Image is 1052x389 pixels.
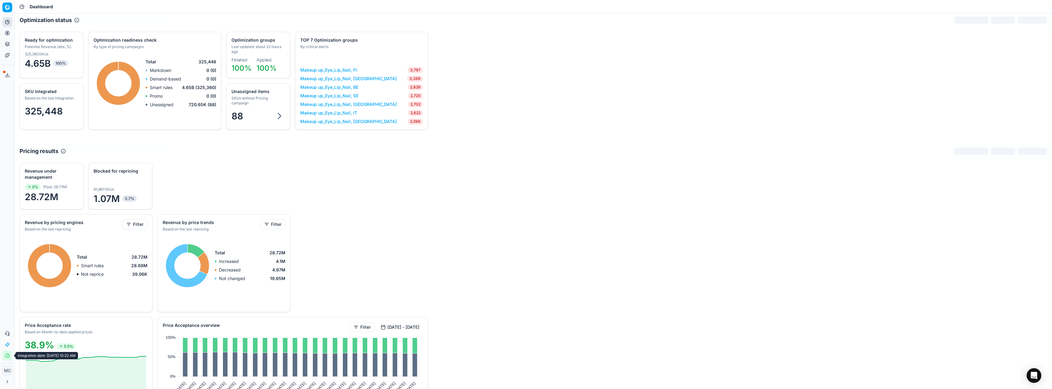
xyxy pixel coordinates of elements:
[260,219,285,229] button: Filter
[3,366,12,375] span: MC
[30,4,53,10] span: Dashboard
[407,76,423,82] span: 3,369
[408,110,423,116] span: 2,622
[2,366,12,376] button: MC
[300,67,357,73] a: Makeup up_Eye_Lip_Nail, FI
[94,168,146,174] div: Blocked for repricing
[94,44,215,49] div: By type of pricing campaigns
[25,44,77,49] div: Potential Revenue (abs.,%)
[20,16,72,24] h2: Optimization status
[25,339,54,350] span: 38.9%
[25,88,77,95] div: SKU integrated
[168,354,176,359] text: 50%
[15,352,78,359] div: Integration date: [DATE] 10:22 AM
[219,267,241,273] p: Decreased
[20,147,58,155] h2: Pricing results
[276,258,285,264] span: 4.1M
[25,330,146,335] div: Based on Month-to-date applied prices
[408,118,423,125] span: 2,596
[232,37,284,43] div: Optimization groups
[408,101,423,107] span: 2,702
[25,58,78,69] span: 4.65B
[182,84,216,91] span: 4.65B (325,360)
[206,93,216,99] span: 0 (0)
[94,193,147,204] span: 1.07M
[146,59,156,65] span: Total
[257,58,277,62] dt: Applied
[150,102,173,108] p: Unassigned
[232,58,252,62] dt: Finished
[122,219,147,229] button: Filter
[219,275,245,282] p: Not changed
[131,254,147,260] span: 28.72M
[272,267,285,273] span: 4.97M
[150,76,181,82] p: Demand-based
[53,60,68,66] span: 100%
[25,184,41,190] span: 0%
[165,335,176,340] text: 100%
[300,84,358,90] a: Makeup up_Eye_Lip_Nail, BE
[232,44,284,54] div: Last updated: about 22 hours ago
[30,4,53,10] nav: breadcrumb
[150,93,163,99] p: Promo
[163,227,259,232] div: Based on the last repricing
[170,374,176,379] text: 0%
[25,227,121,232] div: Based on the last repricing
[300,101,397,107] a: Makeup up_Eye_Lip_Nail, [GEOGRAPHIC_DATA]
[408,93,423,99] span: 2,720
[300,76,397,82] a: Makeup up_Eye_Lip_Nail, [GEOGRAPHIC_DATA]
[131,263,147,269] span: 28.68M
[206,76,216,82] span: 0 (0)
[132,271,147,277] span: 39.06K
[25,52,48,57] span: 325,360 SKUs
[300,44,422,49] div: By critical alerts
[25,191,78,202] span: 28.72M
[300,37,422,43] div: TOP 7 Optimization groups
[189,102,216,108] span: 720.65K (88)
[215,250,225,256] span: Total
[81,271,104,277] p: Not reprice
[232,110,243,122] span: 88
[408,84,423,90] span: 2,829
[269,250,285,256] span: 28.72M
[43,185,67,189] span: ( Past : 28.71M )
[163,322,348,328] div: Price Acceptance overview
[232,88,284,95] div: Unassigned items
[350,322,375,332] button: Filter
[377,322,423,332] button: [DATE] - [DATE]
[232,64,252,73] span: 100%
[57,343,76,350] span: 5.5%
[232,96,284,106] div: SKUs without Pricing campaign
[408,67,423,73] span: 3,797
[198,59,216,65] span: 325,448
[150,84,172,91] p: Smart rules
[25,96,77,101] div: Based on the last integration
[25,322,146,328] div: Price Acceptance rate
[94,37,215,43] div: Optimization readiness check
[77,254,87,260] span: Total
[300,93,358,99] a: Makeup up_Eye_Lip_Nail, SE
[25,168,77,180] div: Revenue under management
[25,37,77,43] div: Ready for optimization
[81,263,104,269] p: Smart rules
[300,118,397,125] a: Makeup up_Eye_Lip_Nail, [GEOGRAPHIC_DATA]
[122,196,137,202] span: 3.7%
[150,67,171,73] p: Markdown
[1027,368,1041,383] div: Open Intercom Messenger
[270,275,285,282] span: 19.65M
[257,64,277,73] span: 100%
[206,67,216,73] span: 0 (0)
[163,219,259,226] div: Revenue by price trends
[94,187,114,192] span: 91,987 SKUs
[219,258,239,264] p: Increased
[300,110,357,116] a: Makeup up_Eye_Lip_Nail, IT
[25,219,121,226] div: Revenue by pricing engines
[25,106,63,117] span: 325,448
